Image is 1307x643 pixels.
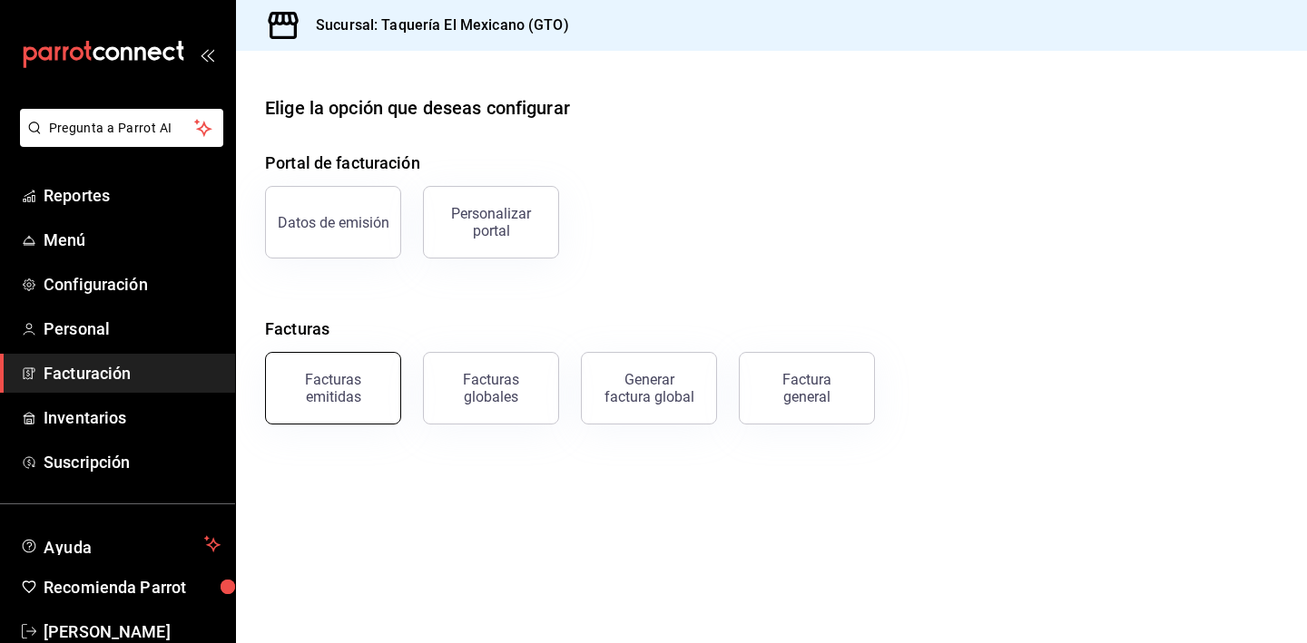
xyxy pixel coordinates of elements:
button: Datos de emisión [265,186,401,258]
div: Facturas globales [435,371,547,405]
div: Elige la opción que deseas configurar [265,94,570,122]
button: Generar factura global [581,352,717,424]
div: Factura general [762,371,852,405]
span: Inventarios [44,405,221,430]
button: Facturas globales [423,352,559,424]
h4: Facturas [265,317,1278,341]
div: Personalizar portal [435,205,547,239]
span: Suscripción [44,450,221,474]
button: Facturas emitidas [265,352,401,424]
span: Ayuda [44,533,197,555]
div: Datos de emisión [278,214,389,231]
h3: Sucursal: Taquería El Mexicano (GTO) [301,15,569,36]
span: Recomienda Parrot [44,575,221,599]
button: Personalizar portal [423,186,559,258]
span: Reportes [44,183,221,208]
span: Personal [44,317,221,341]
a: Pregunta a Parrot AI [13,132,223,151]
button: Pregunta a Parrot AI [20,109,223,147]
span: Menú [44,228,221,252]
h4: Portal de facturación [265,151,1278,175]
div: Facturas emitidas [277,371,389,405]
button: open_drawer_menu [200,47,214,62]
span: Configuración [44,272,221,297]
div: Generar factura global [604,371,694,405]
button: Factura general [739,352,875,424]
span: Facturación [44,361,221,385]
span: Pregunta a Parrot AI [49,119,195,138]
